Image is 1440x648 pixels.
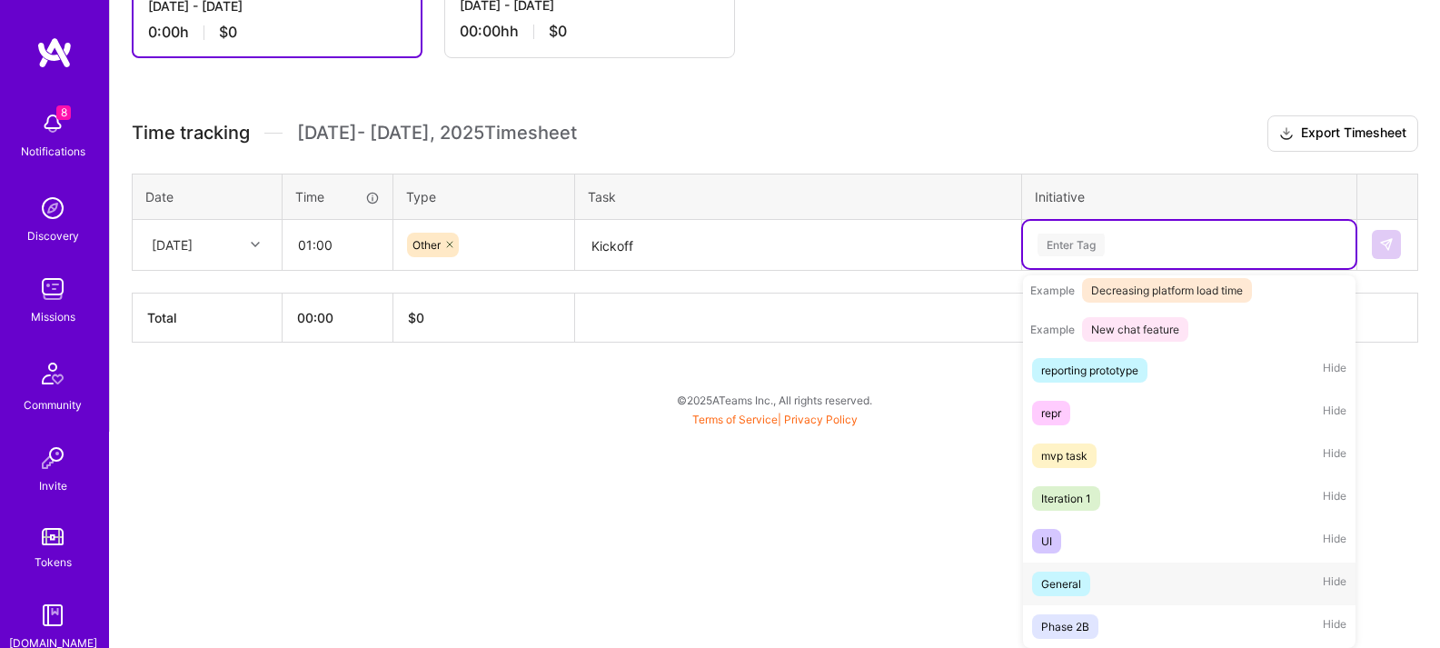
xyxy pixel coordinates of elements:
span: Hide [1323,486,1346,511]
span: | [692,413,858,426]
span: Hide [1323,358,1346,383]
span: Decreasing platform load time [1082,278,1252,303]
img: tokens [42,528,64,545]
span: Hide [1323,401,1346,425]
div: Community [24,395,82,414]
span: Other [412,238,441,252]
span: $0 [219,23,237,42]
img: Submit [1379,237,1394,252]
img: discovery [35,190,71,226]
img: teamwork [35,271,71,307]
th: Type [393,174,575,219]
i: icon Download [1279,125,1294,144]
span: Hide [1323,444,1346,468]
div: Time [295,187,380,206]
div: Phase 2B [1041,617,1089,636]
th: Total [133,293,283,342]
img: logo [36,36,73,69]
img: Community [31,352,74,395]
div: reporting prototype [1041,361,1138,380]
span: 8 [56,105,71,120]
th: Task [575,174,1022,219]
span: Time tracking [132,122,250,145]
div: Enter Tag [1038,231,1105,259]
div: Invite [39,476,67,495]
span: $ 0 [408,310,424,325]
span: $0 [549,22,567,41]
span: Example [1030,284,1075,297]
span: [DATE] - [DATE] , 2025 Timesheet [297,122,577,145]
img: bell [35,105,71,142]
span: Example [1030,323,1075,336]
div: 00:00h h [460,22,720,41]
div: [DATE] [152,235,193,254]
span: Hide [1323,572,1346,596]
i: icon Chevron [251,240,260,249]
button: Export Timesheet [1267,115,1418,152]
th: 00:00 [283,293,393,342]
input: HH:MM [283,221,392,269]
div: General [1041,574,1081,593]
div: Tokens [35,553,72,572]
div: mvp task [1041,446,1087,465]
div: Iteration 1 [1041,489,1091,508]
div: repr [1041,404,1061,423]
span: Hide [1323,529,1346,553]
span: New chat feature [1082,317,1188,342]
div: Discovery [27,226,79,245]
div: Missions [31,307,75,326]
a: Terms of Service [692,413,778,426]
textarea: Kickoff [577,222,1019,270]
div: Notifications [21,142,85,161]
div: UI [1041,532,1052,551]
div: © 2025 ATeams Inc., All rights reserved. [109,377,1440,423]
div: 0:00 h [148,23,406,42]
img: Invite [35,440,71,476]
a: Privacy Policy [784,413,858,426]
img: guide book [35,597,71,633]
div: Initiative [1035,187,1344,206]
span: Hide [1323,614,1346,639]
th: Date [133,174,283,219]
